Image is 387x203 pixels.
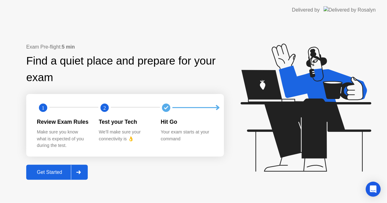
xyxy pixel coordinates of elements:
[161,118,213,126] div: Hit Go
[37,129,89,149] div: Make sure you know what is expected of you during the test.
[99,118,151,126] div: Test your Tech
[42,105,44,111] text: 1
[366,182,381,197] div: Open Intercom Messenger
[26,43,224,51] div: Exam Pre-flight:
[26,53,224,86] div: Find a quiet place and prepare for your exam
[103,105,106,111] text: 2
[26,165,88,180] button: Get Started
[37,118,89,126] div: Review Exam Rules
[62,44,75,49] b: 5 min
[28,169,71,175] div: Get Started
[161,129,213,142] div: Your exam starts at your command
[99,129,151,142] div: We’ll make sure your connectivity is 👌
[292,6,320,14] div: Delivered by
[324,6,376,13] img: Delivered by Rosalyn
